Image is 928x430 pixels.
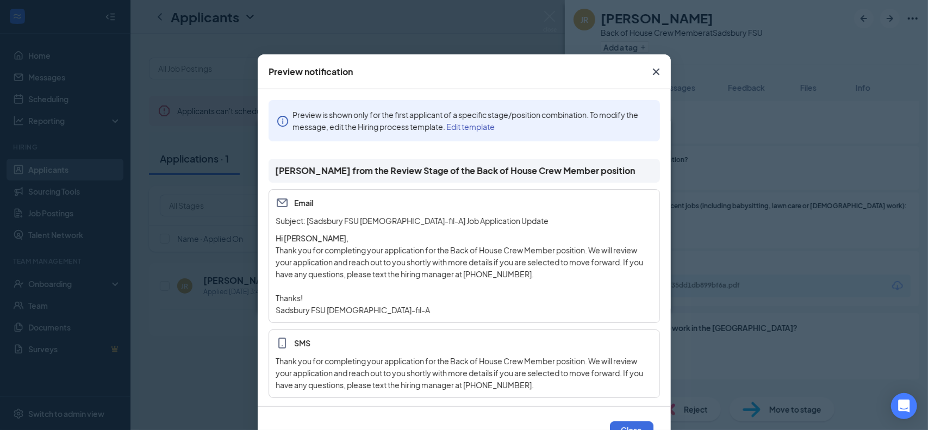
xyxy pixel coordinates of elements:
[276,304,653,316] p: Sadsbury FSU [DEMOGRAPHIC_DATA]-fil-A
[276,355,653,391] div: Thank you for completing your application for the Back of House Crew Member position. We will rev...
[292,110,638,132] span: Preview is shown only for the first applicant of a specific stage/position combination. To modify...
[276,196,653,209] span: Email
[641,54,671,89] button: Close
[276,244,653,280] p: Thank you for completing your application for the Back of House Crew Member position. We will rev...
[276,216,549,226] span: Subject: [Sadsbury FSU [DEMOGRAPHIC_DATA]-fil-A] Job Application Update
[276,196,289,209] svg: Email
[276,292,653,304] p: Thanks!
[275,165,635,176] span: [PERSON_NAME] from the Review Stage of the Back of House Crew Member position
[446,122,495,132] a: Edit template
[276,232,653,244] h4: Hi [PERSON_NAME],
[276,336,289,350] svg: MobileSms
[277,115,288,127] span: info-circle
[891,393,917,419] div: Open Intercom Messenger
[269,66,353,78] div: Preview notification
[276,336,653,350] span: SMS
[650,65,663,78] svg: Cross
